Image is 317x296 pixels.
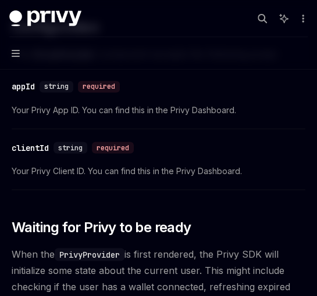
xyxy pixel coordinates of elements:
div: required [92,142,134,153]
div: required [78,81,120,92]
div: clientId [12,142,49,153]
span: Your Privy App ID. You can find this in the Privy Dashboard. [12,103,305,117]
button: More actions [296,10,308,27]
code: PrivyProvider [55,248,124,261]
div: appId [12,81,35,92]
img: dark logo [9,10,81,27]
span: Waiting for Privy to be ready [12,218,191,236]
span: Your Privy Client ID. You can find this in the Privy Dashboard. [12,164,305,178]
span: string [58,143,83,152]
span: string [44,82,69,91]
